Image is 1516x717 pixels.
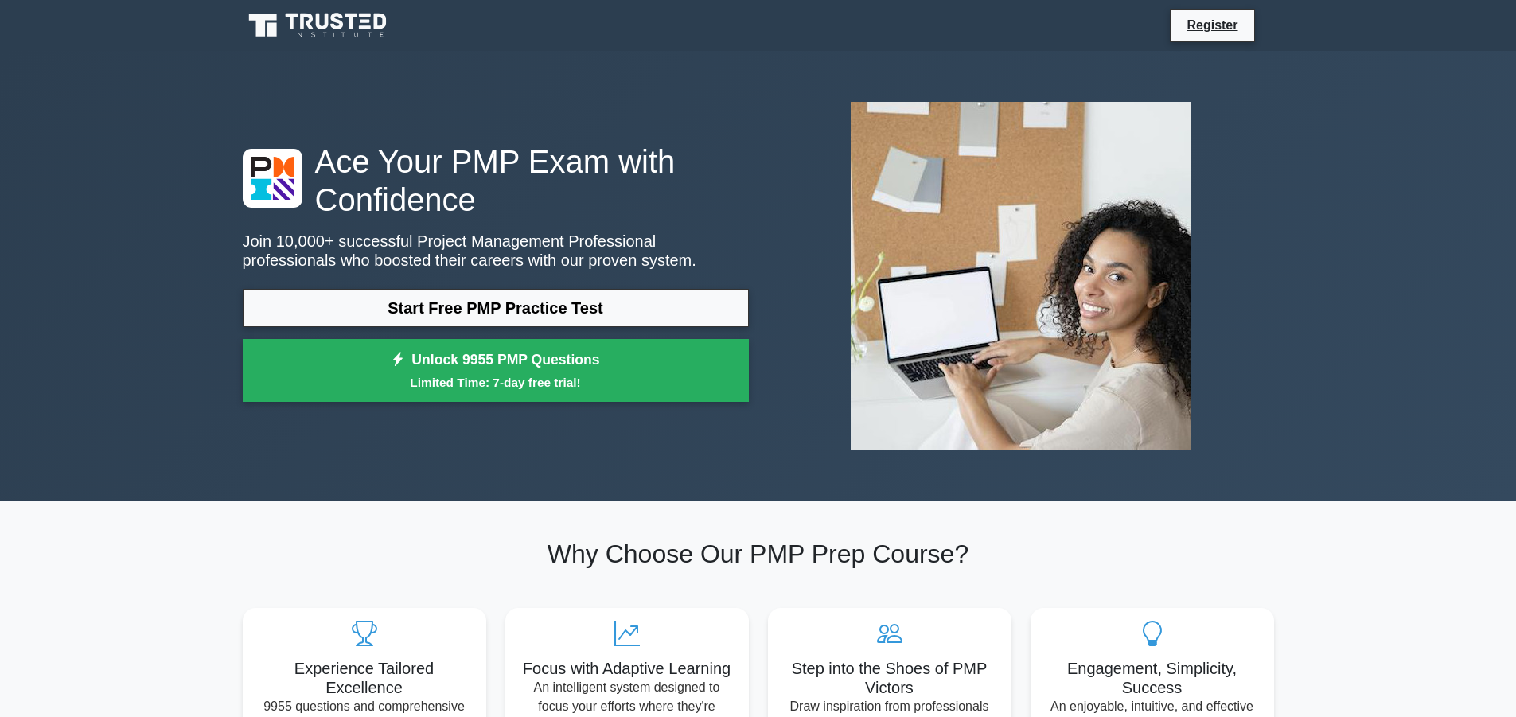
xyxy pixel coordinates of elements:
a: Unlock 9955 PMP QuestionsLimited Time: 7-day free trial! [243,339,749,403]
h1: Ace Your PMP Exam with Confidence [243,142,749,219]
h5: Engagement, Simplicity, Success [1043,659,1261,697]
h2: Why Choose Our PMP Prep Course? [243,539,1274,569]
small: Limited Time: 7-day free trial! [263,373,729,392]
a: Register [1177,15,1247,35]
p: Join 10,000+ successful Project Management Professional professionals who boosted their careers w... [243,232,749,270]
h5: Experience Tailored Excellence [255,659,474,697]
h5: Focus with Adaptive Learning [518,659,736,678]
a: Start Free PMP Practice Test [243,289,749,327]
h5: Step into the Shoes of PMP Victors [781,659,999,697]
